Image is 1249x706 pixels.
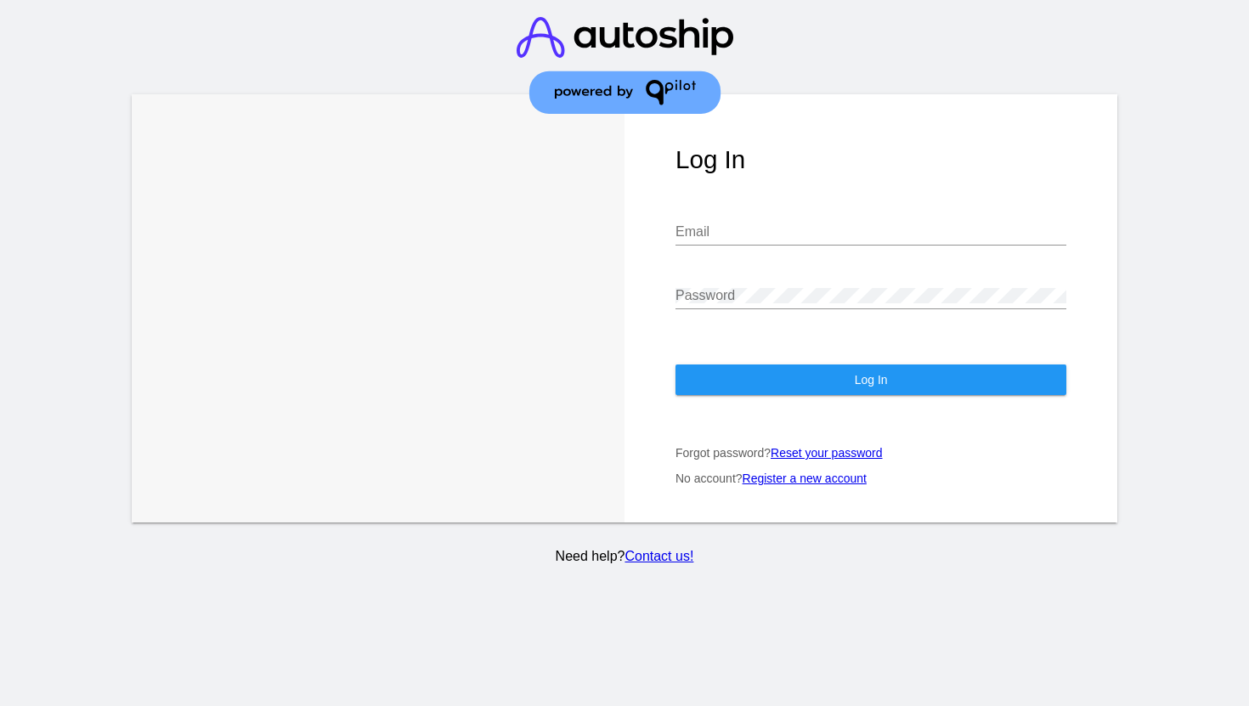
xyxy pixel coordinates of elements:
[128,549,1121,564] p: Need help?
[675,446,1066,460] p: Forgot password?
[675,472,1066,485] p: No account?
[855,373,888,387] span: Log In
[675,145,1066,174] h1: Log In
[675,364,1066,395] button: Log In
[624,549,693,563] a: Contact us!
[675,224,1066,240] input: Email
[743,472,867,485] a: Register a new account
[771,446,883,460] a: Reset your password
